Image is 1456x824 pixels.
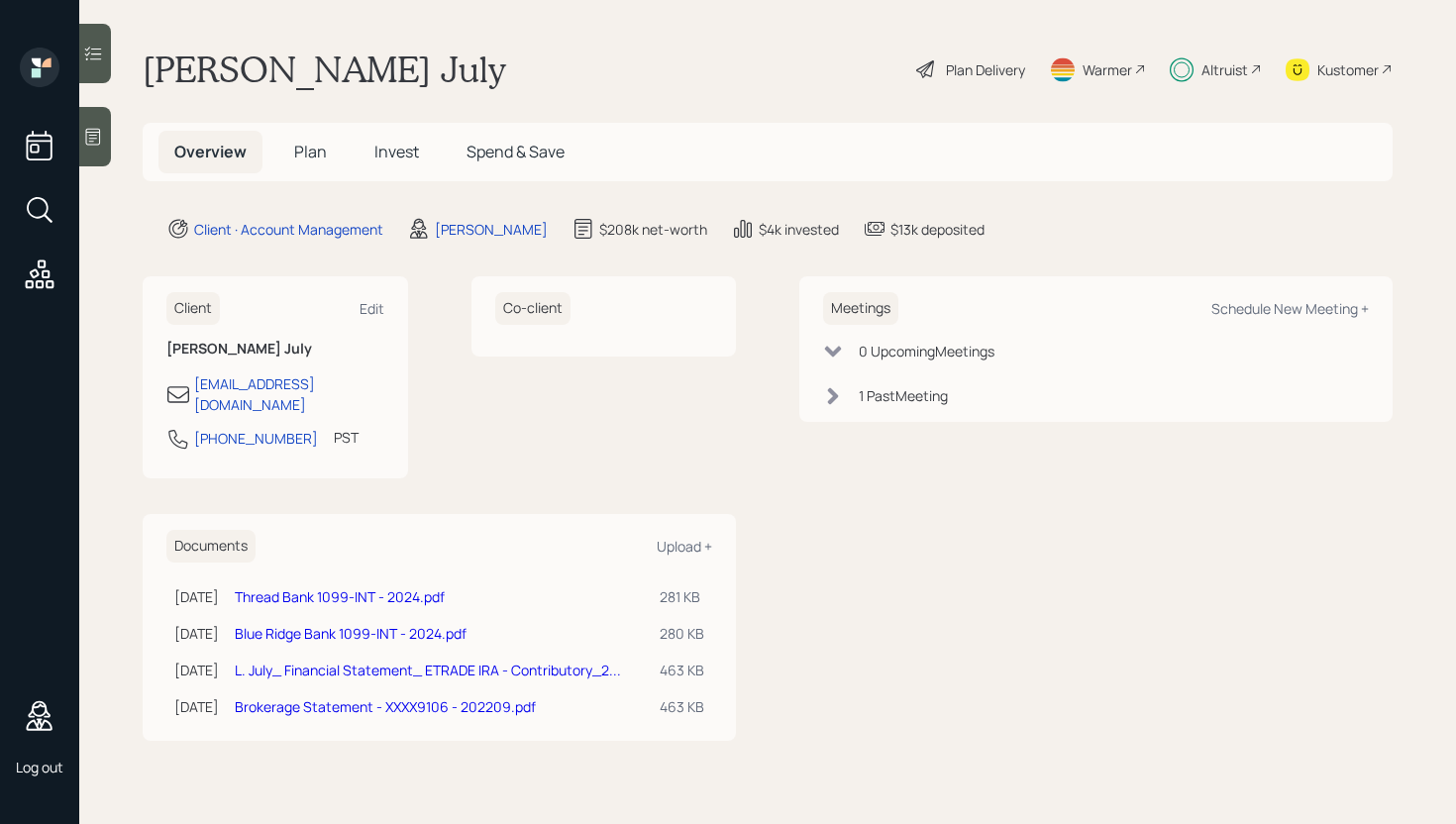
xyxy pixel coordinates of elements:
div: [DATE] [174,660,219,680]
div: Client · Account Management [194,219,383,240]
div: 1 Past Meeting [859,385,948,406]
span: Invest [374,141,419,162]
div: Schedule New Meeting + [1211,299,1369,318]
div: Kustomer [1317,59,1379,80]
div: PST [334,427,359,448]
div: [DATE] [174,586,219,607]
div: Warmer [1083,59,1132,80]
div: 0 Upcoming Meeting s [859,341,994,361]
a: Blue Ridge Bank 1099-INT - 2024.pdf [235,624,467,643]
div: [DATE] [174,696,219,717]
a: Thread Bank 1099-INT - 2024.pdf [235,587,445,606]
div: 463 KB [660,696,704,717]
a: Brokerage Statement - XXXX9106 - 202209.pdf [235,697,536,716]
div: Upload + [657,537,712,556]
span: Plan [294,141,327,162]
div: $4k invested [759,219,839,240]
span: Overview [174,141,247,162]
div: $208k net-worth [599,219,707,240]
h6: Meetings [823,292,898,325]
h6: [PERSON_NAME] July [166,341,384,358]
div: [DATE] [174,623,219,644]
div: 281 KB [660,586,704,607]
a: L. July_ Financial Statement_ ETRADE IRA - Contributory_2... [235,661,621,679]
div: 280 KB [660,623,704,644]
h6: Documents [166,530,256,563]
div: [PERSON_NAME] [435,219,548,240]
span: Spend & Save [467,141,565,162]
div: Log out [16,758,63,776]
div: Altruist [1201,59,1248,80]
div: 463 KB [660,660,704,680]
div: Plan Delivery [946,59,1025,80]
h1: [PERSON_NAME] July [143,48,505,91]
div: Edit [360,299,384,318]
div: [EMAIL_ADDRESS][DOMAIN_NAME] [194,373,384,415]
h6: Client [166,292,220,325]
h6: Co-client [495,292,571,325]
div: $13k deposited [890,219,985,240]
div: [PHONE_NUMBER] [194,428,318,449]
